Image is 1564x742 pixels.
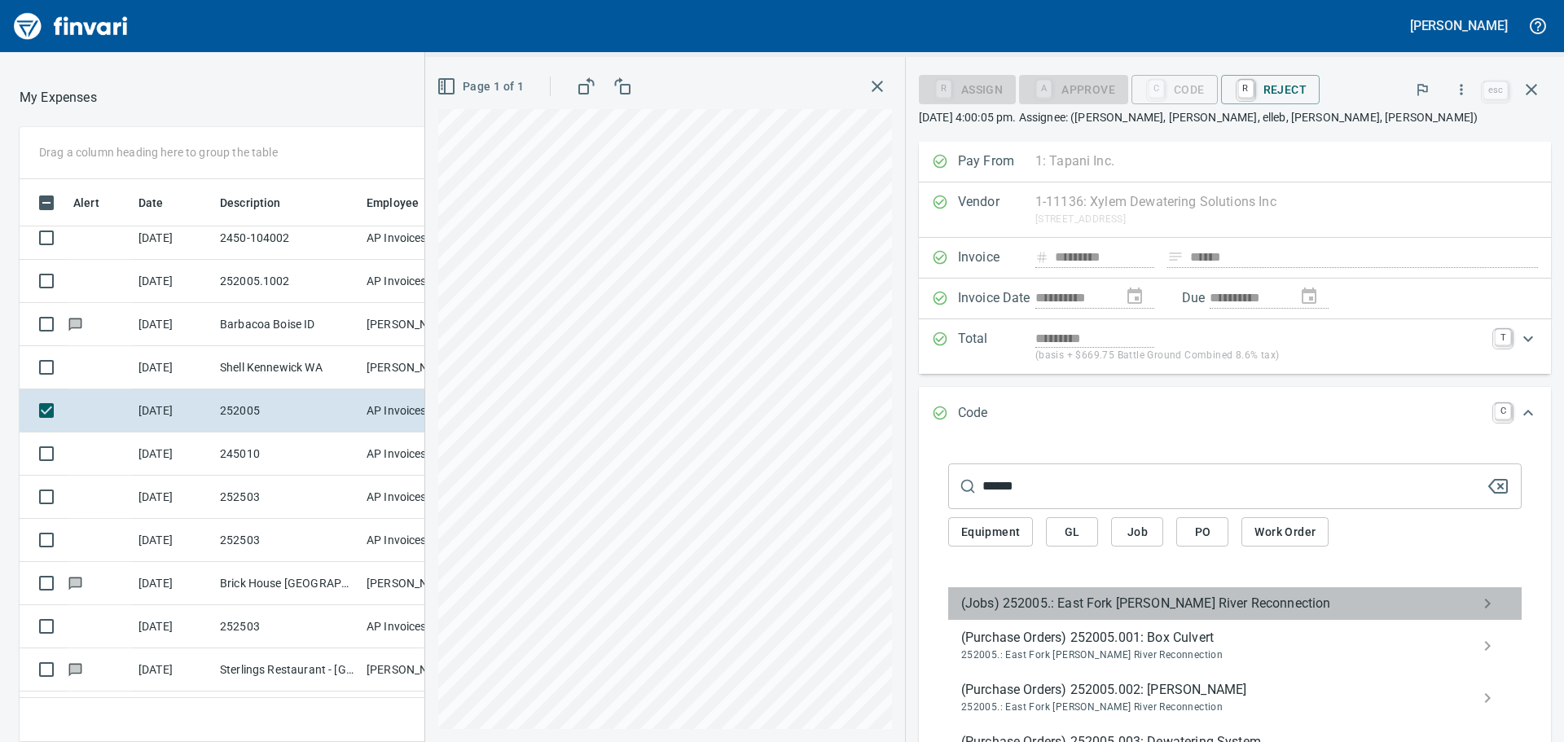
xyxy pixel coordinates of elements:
div: Assign [919,81,1016,95]
button: Job [1111,517,1163,547]
td: [DATE] [132,692,213,735]
td: [PERSON_NAME] [360,648,482,692]
p: Total [958,329,1035,364]
td: [DATE] [132,519,213,562]
p: Code [958,403,1035,424]
td: [PERSON_NAME] [360,692,482,735]
td: [DATE] [132,260,213,303]
span: Date [138,193,185,213]
span: Alert [73,193,99,213]
td: [DATE] [132,562,213,605]
td: AP Invoices [360,260,482,303]
td: [PERSON_NAME] [360,303,482,346]
div: (Jobs) 252005.: East Fork [PERSON_NAME] River Reconnection [948,587,1522,620]
p: My Expenses [20,88,97,108]
span: Date [138,193,164,213]
p: [DATE] 4:00:05 pm. Assignee: ([PERSON_NAME], [PERSON_NAME], elleb, [PERSON_NAME], [PERSON_NAME]) [919,109,1551,125]
div: Expand [919,319,1551,374]
span: (Purchase Orders) 252005.002: [PERSON_NAME] [961,680,1483,700]
td: AP Invoices [360,389,482,432]
td: [DATE] [132,389,213,432]
td: AP Invoices [360,605,482,648]
span: Alert [73,193,121,213]
button: GL [1046,517,1098,547]
h5: [PERSON_NAME] [1410,17,1508,34]
div: Expand [919,387,1551,441]
span: Equipment [961,522,1021,542]
span: Employee [367,193,419,213]
td: [PERSON_NAME] [360,346,482,389]
button: Work Order [1241,517,1329,547]
td: Barbacoa Boise ID [213,303,360,346]
span: Has messages [67,318,84,329]
span: (Jobs) 252005.: East Fork [PERSON_NAME] River Reconnection [961,594,1483,613]
div: Coding Required [1019,81,1128,95]
nav: breadcrumb [20,88,97,108]
td: [DATE] [132,476,213,519]
a: T [1495,329,1511,345]
td: Shell Kennewick WA [213,346,360,389]
td: Shell Kennewick WA [213,692,360,735]
td: AP Invoices [360,476,482,519]
div: (Purchase Orders) 252005.002: [PERSON_NAME]252005.: East Fork [PERSON_NAME] River Reconnection [948,672,1522,724]
td: [DATE] [132,648,213,692]
img: Finvari [10,7,132,46]
td: 252005 [213,389,360,432]
td: [PERSON_NAME] [360,562,482,605]
p: (basis + $669.75 Battle Ground Combined 8.6% tax) [1035,348,1485,364]
span: Has messages [67,664,84,674]
span: Close invoice [1479,70,1551,109]
td: [DATE] [132,346,213,389]
p: Drag a column heading here to group the table [39,144,278,160]
span: Employee [367,193,440,213]
span: Description [220,193,302,213]
td: 252005.1002 [213,260,360,303]
td: 252503 [213,519,360,562]
td: [DATE] [132,605,213,648]
td: 2450-104002 [213,217,360,260]
span: Work Order [1254,522,1316,542]
button: RReject [1221,75,1320,104]
button: Page 1 of 1 [433,72,530,102]
td: [DATE] [132,303,213,346]
span: 252005.: East Fork [PERSON_NAME] River Reconnection [961,648,1483,664]
a: R [1238,80,1254,98]
td: 252503 [213,605,360,648]
span: Reject [1234,76,1307,103]
button: Equipment [948,517,1034,547]
span: (Purchase Orders) 252005.001: Box Culvert [961,628,1483,648]
span: PO [1189,522,1215,542]
td: [DATE] [132,217,213,260]
button: Flag [1404,72,1440,108]
td: AP Invoices [360,519,482,562]
td: Brick House [GEOGRAPHIC_DATA] [GEOGRAPHIC_DATA] [213,562,360,605]
button: More [1443,72,1479,108]
a: esc [1483,81,1508,99]
button: [PERSON_NAME] [1406,13,1512,38]
span: Page 1 of 1 [440,77,524,97]
td: [DATE] [132,432,213,476]
span: Job [1124,522,1150,542]
button: PO [1176,517,1228,547]
a: C [1495,403,1511,419]
span: 252005.: East Fork [PERSON_NAME] River Reconnection [961,700,1483,716]
td: Sterlings Restaurant - [GEOGRAPHIC_DATA] [GEOGRAPHIC_DATA] [213,648,360,692]
div: (Purchase Orders) 252005.001: Box Culvert252005.: East Fork [PERSON_NAME] River Reconnection [948,620,1522,672]
td: AP Invoices [360,432,482,476]
span: Description [220,193,281,213]
span: GL [1059,522,1085,542]
td: 252503 [213,476,360,519]
td: AP Invoices [360,217,482,260]
td: 245010 [213,432,360,476]
span: Has messages [67,577,84,588]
